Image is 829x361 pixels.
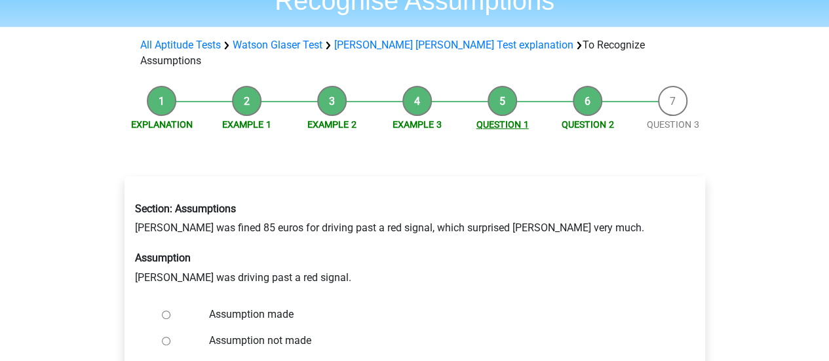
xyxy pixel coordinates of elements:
[307,119,357,130] a: Example 2
[135,202,695,215] h6: Section: Assumptions
[125,192,704,295] div: [PERSON_NAME] was fined 85 euros for driving past a red signal, which surprised [PERSON_NAME] ver...
[209,333,663,349] label: Assumption not made
[135,37,695,69] div: To Recognize Assumptions
[562,119,614,130] a: Question 2
[233,39,322,51] a: Watson Glaser Test
[393,119,442,130] a: Example 3
[140,39,221,51] a: All Aptitude Tests
[222,119,271,130] a: Example 1
[647,119,699,130] a: Question 3
[209,307,663,322] label: Assumption made
[334,39,573,51] a: [PERSON_NAME] [PERSON_NAME] Test explanation
[135,252,695,264] h6: Assumption
[476,119,529,130] a: Question 1
[131,119,193,130] a: Explanation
